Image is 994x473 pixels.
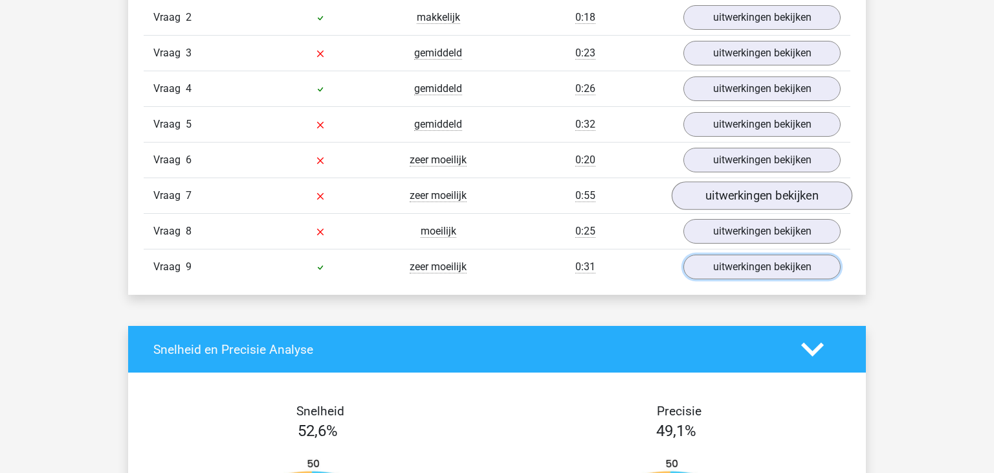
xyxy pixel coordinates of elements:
span: Vraag [153,152,186,168]
span: 0:23 [575,47,595,60]
span: 4 [186,82,192,95]
span: makkelijk [417,11,460,24]
span: 0:31 [575,260,595,273]
span: zeer moeilijk [410,154,467,167]
span: 0:18 [575,11,595,24]
span: 52,6% [298,422,338,440]
a: uitwerkingen bekijken [683,76,841,101]
span: 6 [186,154,192,166]
span: 0:20 [575,154,595,167]
span: Vraag [153,81,186,97]
span: 0:32 [575,118,595,131]
span: gemiddeld [414,47,462,60]
h4: Snelheid [153,404,487,419]
span: Vraag [153,188,186,203]
span: Vraag [153,259,186,275]
span: 5 [186,118,192,130]
span: 49,1% [656,422,696,440]
span: 7 [186,189,192,202]
a: uitwerkingen bekijken [683,219,841,244]
span: moeilijk [421,225,456,238]
a: uitwerkingen bekijken [683,5,841,30]
a: uitwerkingen bekijken [683,112,841,137]
span: 0:25 [575,225,595,238]
span: Vraag [153,224,186,239]
a: uitwerkingen bekijken [683,41,841,65]
h4: Precisie [512,404,846,419]
span: 9 [186,260,192,273]
span: Vraag [153,117,186,132]
a: uitwerkingen bekijken [683,255,841,279]
span: 3 [186,47,192,59]
span: 8 [186,225,192,237]
h4: Snelheid en Precisie Analyse [153,342,782,357]
span: Vraag [153,45,186,61]
a: uitwerkingen bekijken [672,182,852,211]
a: uitwerkingen bekijken [683,148,841,172]
span: 0:26 [575,82,595,95]
span: 0:55 [575,189,595,202]
span: 2 [186,11,192,23]
span: gemiddeld [414,118,462,131]
span: gemiddeld [414,82,462,95]
span: Vraag [153,10,186,25]
span: zeer moeilijk [410,189,467,202]
span: zeer moeilijk [410,260,467,273]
